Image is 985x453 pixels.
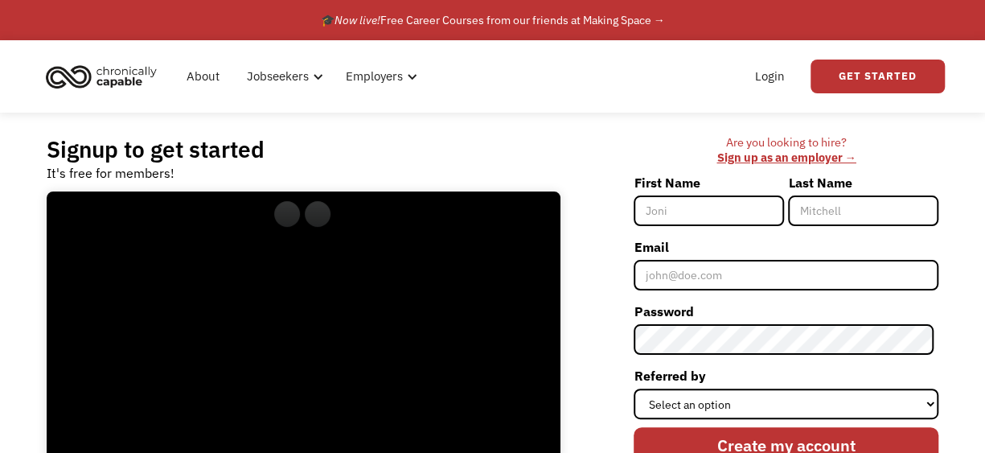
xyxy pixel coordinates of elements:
[716,150,856,165] a: Sign up as an employer →
[788,170,938,196] label: Last Name
[634,260,938,290] input: john@doe.com
[346,67,403,86] div: Employers
[47,163,174,183] div: It's free for members!
[634,135,938,165] div: Are you looking to hire? ‍
[634,170,784,196] label: First Name
[247,67,309,86] div: Jobseekers
[788,196,938,226] input: Mitchell
[336,51,422,102] div: Employers
[41,59,162,94] img: Chronically Capable logo
[334,13,380,27] em: Now live!
[634,196,784,226] input: Joni
[811,60,945,93] a: Get Started
[634,234,938,260] label: Email
[47,135,265,163] h2: Signup to get started
[745,51,794,102] a: Login
[237,51,328,102] div: Jobseekers
[177,51,229,102] a: About
[634,299,938,324] label: Password
[634,363,938,389] label: Referred by
[321,10,665,30] div: 🎓 Free Career Courses from our friends at Making Space →
[41,59,169,94] a: home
